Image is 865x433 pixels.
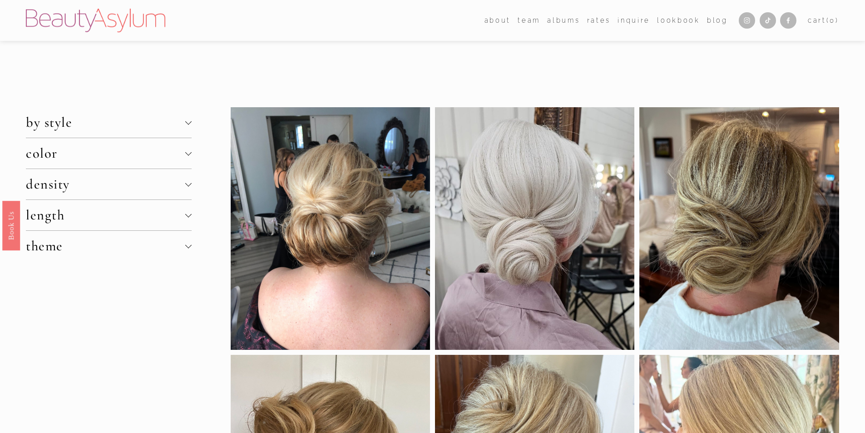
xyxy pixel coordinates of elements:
a: folder dropdown [518,14,540,27]
a: Blog [707,14,728,27]
button: by style [26,107,191,138]
button: length [26,200,191,230]
span: by style [26,114,185,131]
span: about [484,15,511,26]
span: ( ) [826,16,839,24]
span: theme [26,238,185,254]
span: 0 [830,16,835,24]
span: color [26,145,185,162]
button: density [26,169,191,199]
span: team [518,15,540,26]
a: albums [547,14,580,27]
a: Instagram [739,12,755,29]
button: color [26,138,191,169]
img: Beauty Asylum | Bridal Hair &amp; Makeup Charlotte &amp; Atlanta [26,9,165,32]
a: Inquire [618,14,650,27]
a: Lookbook [657,14,700,27]
a: Facebook [780,12,796,29]
button: theme [26,231,191,261]
span: length [26,207,185,224]
a: Rates [587,14,611,27]
a: TikTok [760,12,776,29]
a: 0 items in cart [808,15,839,26]
span: density [26,176,185,193]
a: folder dropdown [484,14,511,27]
a: Book Us [2,200,20,250]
